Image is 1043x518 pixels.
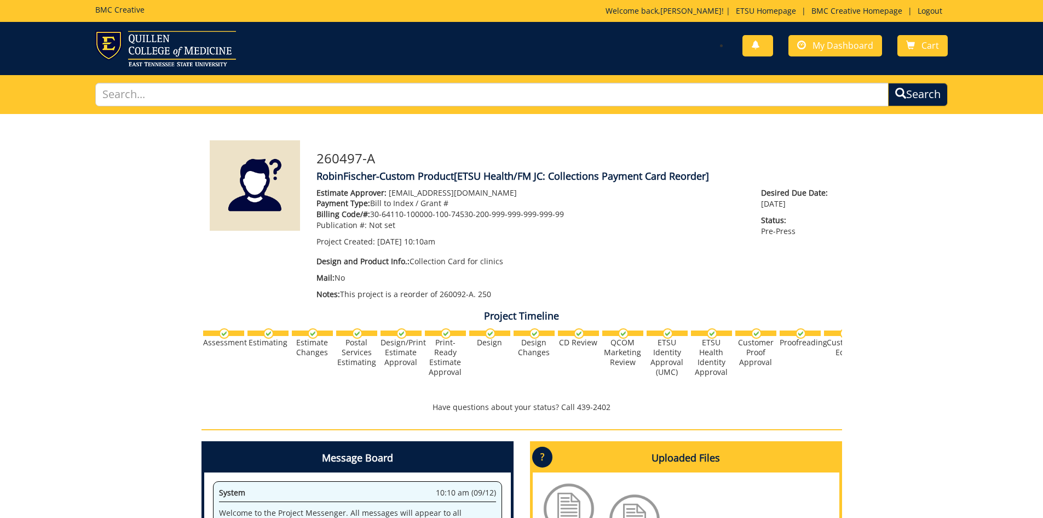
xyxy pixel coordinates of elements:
[316,256,410,266] span: Design and Product Info.:
[761,187,833,198] span: Desired Due Date:
[316,220,367,230] span: Publication #:
[210,140,300,231] img: Product featured image
[316,256,745,267] p: Collection Card for clinics
[316,187,745,198] p: [EMAIL_ADDRESS][DOMAIN_NAME]
[247,338,289,348] div: Estimating
[377,236,435,247] span: [DATE] 10:10am
[336,338,377,367] div: Postal Services Estimating
[316,171,834,182] h4: RobinFischer-Custom Product
[219,328,229,339] img: checkmark
[707,328,717,339] img: checkmark
[316,198,370,208] span: Payment Type:
[558,338,599,348] div: CD Review
[574,328,584,339] img: checkmark
[618,328,629,339] img: checkmark
[292,338,333,357] div: Estimate Changes
[735,338,776,367] div: Customer Proof Approval
[806,5,908,16] a: BMC Creative Homepage
[219,487,245,498] span: System
[201,311,842,322] h4: Project Timeline
[533,444,839,473] h4: Uploaded Files
[761,215,833,237] p: Pre-Press
[897,35,948,56] a: Cart
[921,39,939,52] span: Cart
[316,151,834,166] h3: 260497-A
[888,83,948,106] button: Search
[647,338,688,377] div: ETSU Identity Approval (UMC)
[780,338,821,348] div: Proofreading
[751,328,762,339] img: checkmark
[662,328,673,339] img: checkmark
[316,236,375,247] span: Project Created:
[425,338,466,377] div: Print-Ready Estimate Approval
[316,187,387,198] span: Estimate Approver:
[436,487,496,498] span: 10:10 am (09/12)
[316,289,745,300] p: This project is a reorder of 260092-A. 250
[204,444,511,473] h4: Message Board
[529,328,540,339] img: checkmark
[606,5,948,16] p: Welcome back, ! | | |
[316,272,745,283] p: No
[602,338,643,367] div: QCOM Marketing Review
[761,187,833,209] p: [DATE]
[316,209,745,220] p: 30-64110-100000-100-74530-200-999-999-999-999-99
[95,5,145,14] h5: BMC Creative
[316,198,745,209] p: Bill to Index / Grant #
[812,39,873,52] span: My Dashboard
[454,169,709,183] span: [ETSU Health/FM JC: Collections Payment Card Reorder]
[660,5,722,16] a: [PERSON_NAME]
[761,215,833,226] span: Status:
[730,5,802,16] a: ETSU Homepage
[514,338,555,357] div: Design Changes
[840,328,850,339] img: checkmark
[95,31,236,66] img: ETSU logo
[352,328,362,339] img: checkmark
[441,328,451,339] img: checkmark
[95,83,889,106] input: Search...
[485,328,495,339] img: checkmark
[308,328,318,339] img: checkmark
[912,5,948,16] a: Logout
[316,209,370,219] span: Billing Code/#:
[203,338,244,348] div: Assessment
[691,338,732,377] div: ETSU Health Identity Approval
[263,328,274,339] img: checkmark
[369,220,395,230] span: Not set
[796,328,806,339] img: checkmark
[788,35,882,56] a: My Dashboard
[824,338,865,357] div: Customer Edits
[201,402,842,413] p: Have questions about your status? Call 439-2402
[396,328,407,339] img: checkmark
[316,289,340,299] span: Notes:
[532,447,552,468] p: ?
[381,338,422,367] div: Design/Print Estimate Approval
[316,272,335,283] span: Mail:
[469,338,510,348] div: Design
